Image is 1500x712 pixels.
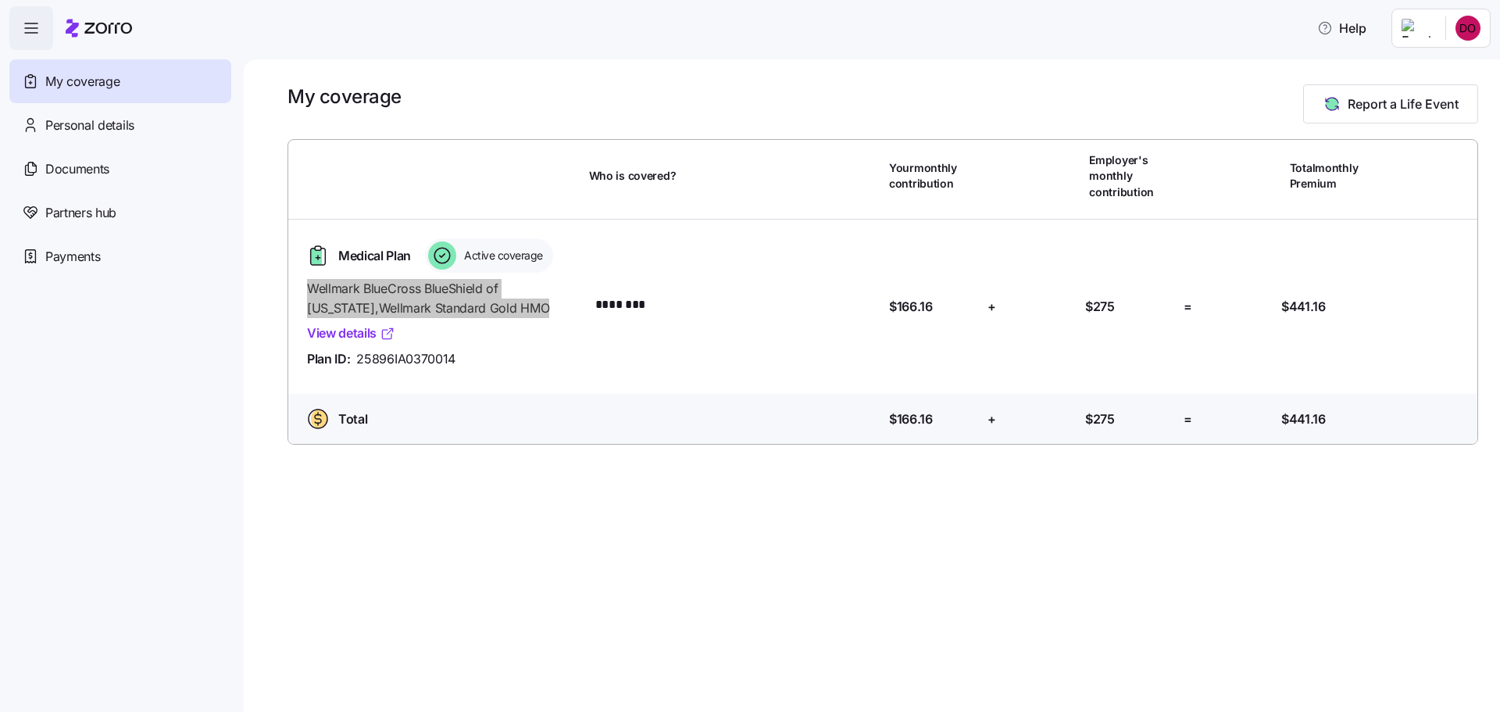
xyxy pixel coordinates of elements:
[307,324,395,343] a: View details
[45,72,120,91] span: My coverage
[589,168,677,184] span: Who is covered?
[889,297,933,317] span: $166.16
[987,410,996,429] span: +
[987,297,996,317] span: +
[1348,95,1459,113] span: Report a Life Event
[889,410,933,429] span: $166.16
[338,246,411,266] span: Medical Plan
[1281,297,1326,317] span: $441.16
[1290,160,1377,192] span: Total monthly Premium
[1184,410,1192,429] span: =
[307,349,350,369] span: Plan ID:
[1184,297,1192,317] span: =
[45,116,134,135] span: Personal details
[1303,84,1478,123] button: Report a Life Event
[1281,410,1326,429] span: $441.16
[459,248,543,263] span: Active coverage
[1085,410,1115,429] span: $275
[356,349,455,369] span: 25896IA0370014
[889,160,977,192] span: Your monthly contribution
[45,203,116,223] span: Partners hub
[1455,16,1480,41] img: 9753d02e1ca60c229b7df81c5df8ddcc
[287,84,402,109] h1: My coverage
[1089,152,1177,200] span: Employer's monthly contribution
[1085,297,1115,317] span: $275
[307,279,577,318] span: Wellmark BlueCross BlueShield of [US_STATE] , Wellmark Standard Gold HMO
[45,247,100,267] span: Payments
[9,103,231,147] a: Personal details
[9,234,231,278] a: Payments
[338,410,367,429] span: Total
[1305,13,1379,44] button: Help
[45,159,109,179] span: Documents
[9,191,231,234] a: Partners hub
[1317,19,1366,38] span: Help
[9,59,231,103] a: My coverage
[9,147,231,191] a: Documents
[1402,19,1433,38] img: Employer logo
